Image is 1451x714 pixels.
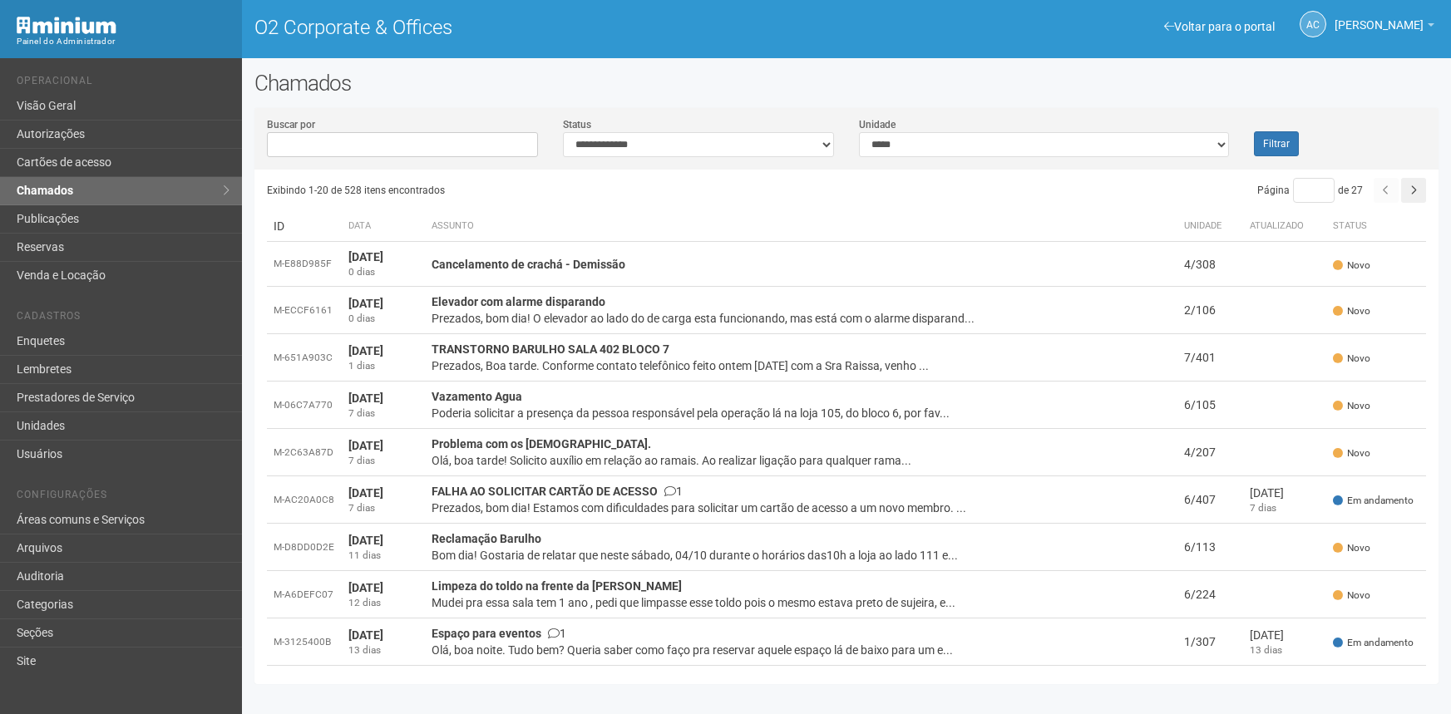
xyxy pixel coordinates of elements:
[348,250,383,263] strong: [DATE]
[1335,21,1434,34] a: [PERSON_NAME]
[425,211,1177,242] th: Assunto
[1177,242,1243,287] td: 4/308
[267,334,342,382] td: M-651A903C
[1333,352,1370,366] span: Novo
[859,117,896,132] label: Unidade
[348,643,418,657] div: 13 dias
[432,500,1171,516] div: Prezados, bom dia! Estamos com dificuldades para solicitar um cartão de acesso a um novo membro. ...
[254,17,834,38] h1: O2 Corporate & Offices
[17,17,116,34] img: Minium
[1164,20,1275,33] a: Voltar para o portal
[432,405,1171,421] div: Poderia solicitar a presença da pessoa responsável pela operação lá na loja 105, do bloco 6, por ...
[1333,446,1370,460] span: Novo
[348,454,418,468] div: 7 dias
[1300,11,1326,37] a: AC
[267,618,342,666] td: M-3125400B
[348,359,418,373] div: 1 dias
[1254,131,1299,156] button: Filtrar
[267,178,847,203] div: Exibindo 1-20 de 528 itens encontrados
[1333,399,1370,413] span: Novo
[1177,382,1243,429] td: 6/105
[1177,618,1243,666] td: 1/307
[348,596,418,610] div: 12 dias
[1177,211,1243,242] th: Unidade
[1333,304,1370,318] span: Novo
[1333,259,1370,273] span: Novo
[664,485,683,498] span: 1
[1250,485,1320,501] div: [DATE]
[432,390,522,403] strong: Vazamento Agua
[1243,211,1326,242] th: Atualizado
[432,452,1171,469] div: Olá, boa tarde! Solicito auxílio em relação ao ramais. Ao realizar ligação para qualquer rama...
[267,242,342,287] td: M-E88D985F
[348,534,383,547] strong: [DATE]
[432,342,669,356] strong: TRANSTORNO BARULHO SALA 402 BLOCO 7
[348,297,383,310] strong: [DATE]
[342,211,425,242] th: Data
[432,357,1171,374] div: Prezados, Boa tarde. Conforme contato telefônico feito ontem [DATE] com a Sra Raissa, venho ...
[267,476,342,524] td: M-AC20A0C8
[432,532,541,545] strong: Reclamação Barulho
[17,34,229,49] div: Painel do Administrador
[432,642,1171,658] div: Olá, boa noite. Tudo bem? Queria saber como faço pra reservar aquele espaço lá de baixo para um e...
[17,489,229,506] li: Configurações
[348,628,383,642] strong: [DATE]
[348,265,418,279] div: 0 dias
[267,571,342,618] td: M-A6DEFC07
[348,501,418,515] div: 7 dias
[267,524,342,571] td: M-D8DD0D2E
[1333,636,1414,650] span: Em andamento
[267,211,342,242] td: ID
[348,391,383,405] strong: [DATE]
[1177,571,1243,618] td: 6/224
[267,429,342,476] td: M-2C63A87D
[432,579,682,593] strong: Limpeza do toldo na frente da [PERSON_NAME]
[348,344,383,357] strong: [DATE]
[348,549,418,563] div: 11 dias
[432,295,605,308] strong: Elevador com alarme disparando
[348,312,418,326] div: 0 dias
[1177,287,1243,334] td: 2/106
[432,310,1171,327] div: Prezados, bom dia! O elevador ao lado do de carga esta funcionando, mas está com o alarme dispara...
[348,439,383,452] strong: [DATE]
[1257,185,1363,196] span: Página de 27
[548,627,566,640] span: 1
[1177,334,1243,382] td: 7/401
[1177,524,1243,571] td: 6/113
[432,437,651,451] strong: Problema com os [DEMOGRAPHIC_DATA].
[1326,211,1426,242] th: Status
[1250,644,1282,656] span: 13 dias
[432,627,541,640] strong: Espaço para eventos
[432,594,1171,611] div: Mudei pra essa sala tem 1 ano , pedi que limpasse esse toldo pois o mesmo estava preto de sujeira...
[267,287,342,334] td: M-ECCF6161
[1335,2,1424,32] span: Ana Carla de Carvalho Silva
[432,258,625,271] strong: Cancelamento de crachá - Demissão
[267,117,315,132] label: Buscar por
[254,71,1439,96] h2: Chamados
[17,310,229,327] li: Cadastros
[1250,627,1320,643] div: [DATE]
[17,75,229,92] li: Operacional
[267,382,342,429] td: M-06C7A770
[348,486,383,500] strong: [DATE]
[1250,502,1276,514] span: 7 dias
[348,406,418,421] div: 7 dias
[432,485,658,498] strong: FALHA AO SOLICITAR CARTÃO DE ACESSO
[1333,541,1370,555] span: Novo
[1333,588,1370,603] span: Novo
[1177,476,1243,524] td: 6/407
[1333,494,1414,508] span: Em andamento
[348,581,383,594] strong: [DATE]
[563,117,591,132] label: Status
[1177,429,1243,476] td: 4/207
[432,547,1171,564] div: Bom dia! Gostaria de relatar que neste sábado, 04/10 durante o horários das10h a loja ao lado 111...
